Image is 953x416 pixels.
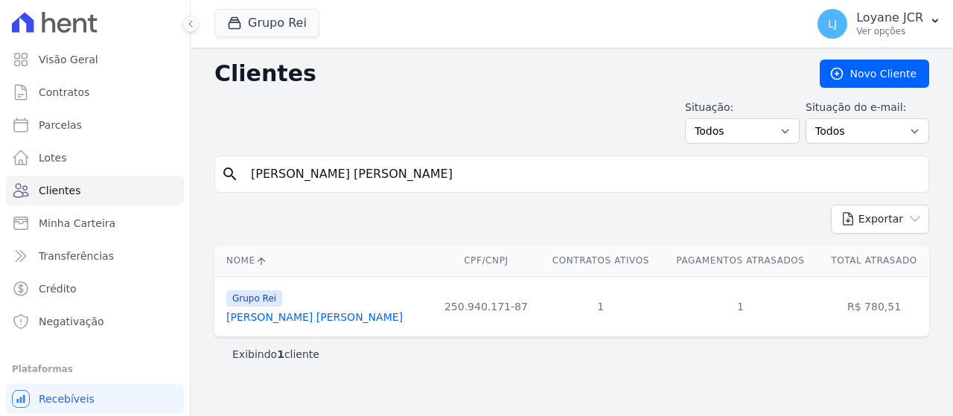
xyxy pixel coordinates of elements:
a: Negativação [6,307,184,336]
button: LJ Loyane JCR Ver opções [806,3,953,45]
a: Minha Carteira [6,208,184,238]
th: Nome [214,246,433,276]
a: Recebíveis [6,384,184,414]
th: CPF/CNPJ [433,246,540,276]
a: Clientes [6,176,184,205]
a: Novo Cliente [820,60,929,88]
a: [PERSON_NAME] [PERSON_NAME] [226,311,403,323]
th: Pagamentos Atrasados [662,246,819,276]
a: Crédito [6,274,184,304]
button: Exportar [831,205,929,234]
td: R$ 780,51 [819,276,929,336]
th: Total Atrasado [819,246,929,276]
td: 1 [662,276,819,336]
a: Transferências [6,241,184,271]
a: Parcelas [6,110,184,140]
th: Contratos Ativos [540,246,662,276]
div: Plataformas [12,360,178,378]
b: 1 [277,348,284,360]
span: Minha Carteira [39,216,115,231]
a: Lotes [6,143,184,173]
span: Contratos [39,85,89,100]
i: search [221,165,239,183]
span: Transferências [39,249,114,263]
p: Ver opções [856,25,923,37]
span: Lotes [39,150,67,165]
span: Recebíveis [39,391,95,406]
span: Grupo Rei [226,290,282,307]
td: 1 [540,276,662,336]
h2: Clientes [214,60,796,87]
td: 250.940.171-87 [433,276,540,336]
span: Negativação [39,314,104,329]
span: LJ [828,19,837,29]
span: Clientes [39,183,80,198]
a: Contratos [6,77,184,107]
span: Visão Geral [39,52,98,67]
p: Exibindo cliente [232,347,319,362]
span: Parcelas [39,118,82,132]
label: Situação do e-mail: [806,100,929,115]
p: Loyane JCR [856,10,923,25]
button: Grupo Rei [214,9,319,37]
input: Buscar por nome, CPF ou e-mail [242,159,922,189]
a: Visão Geral [6,45,184,74]
label: Situação: [685,100,800,115]
span: Crédito [39,281,77,296]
